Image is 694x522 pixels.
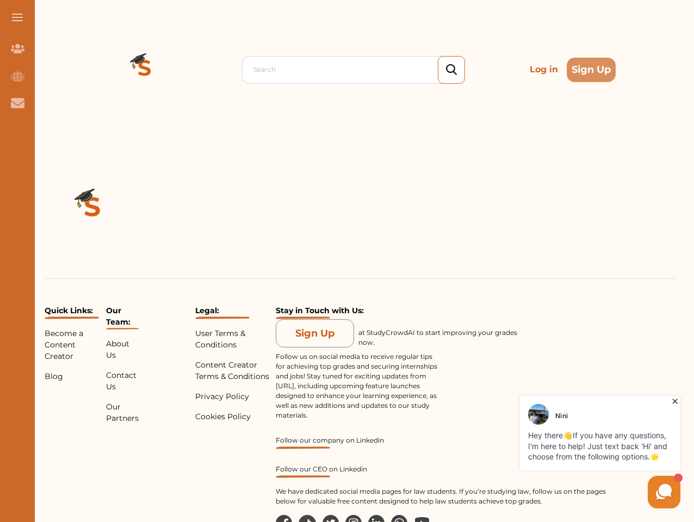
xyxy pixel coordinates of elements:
p: Privacy Policy [195,391,272,402]
button: Sign Up [276,319,354,347]
p: Follow us on social media to receive regular tips for achieving top grades and securing internshi... [276,352,439,420]
img: Under [45,316,99,319]
p: Contact Us [106,370,139,393]
p: Our Team: [106,305,139,330]
a: [URL] [276,382,294,390]
p: Legal: [195,305,272,319]
p: Blog [45,371,102,382]
a: Follow our CEO on Linkedin [276,465,607,478]
p: Cookies Policy [195,411,272,422]
img: Under [195,316,250,319]
a: Follow our company on Linkedin [276,436,607,449]
p: at StudyCrowdAI to start improving your grades now. [358,328,522,347]
p: User Terms & Conditions [195,328,272,351]
img: Under [106,328,139,330]
img: search_icon [446,64,457,76]
img: Under [276,316,330,319]
img: Under [276,475,330,478]
p: Become a Content Creator [45,328,102,362]
img: Logo [106,30,184,109]
button: Sign Up [567,58,616,82]
p: Our Partners [106,401,139,424]
img: Logo [45,161,140,257]
p: Content Creator Terms & Conditions [195,359,272,382]
p: Quick Links: [45,305,102,319]
p: Stay in Touch with Us: [276,305,607,319]
iframe: Reviews Badge Modern Widget [611,305,677,308]
p: Log in [525,59,562,80]
img: Under [276,446,330,449]
iframe: HelpCrunch [433,393,683,511]
p: About Us [106,338,139,361]
p: We have dedicated social media pages for law students. If you’re studying law, follow us on the p... [276,487,607,506]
